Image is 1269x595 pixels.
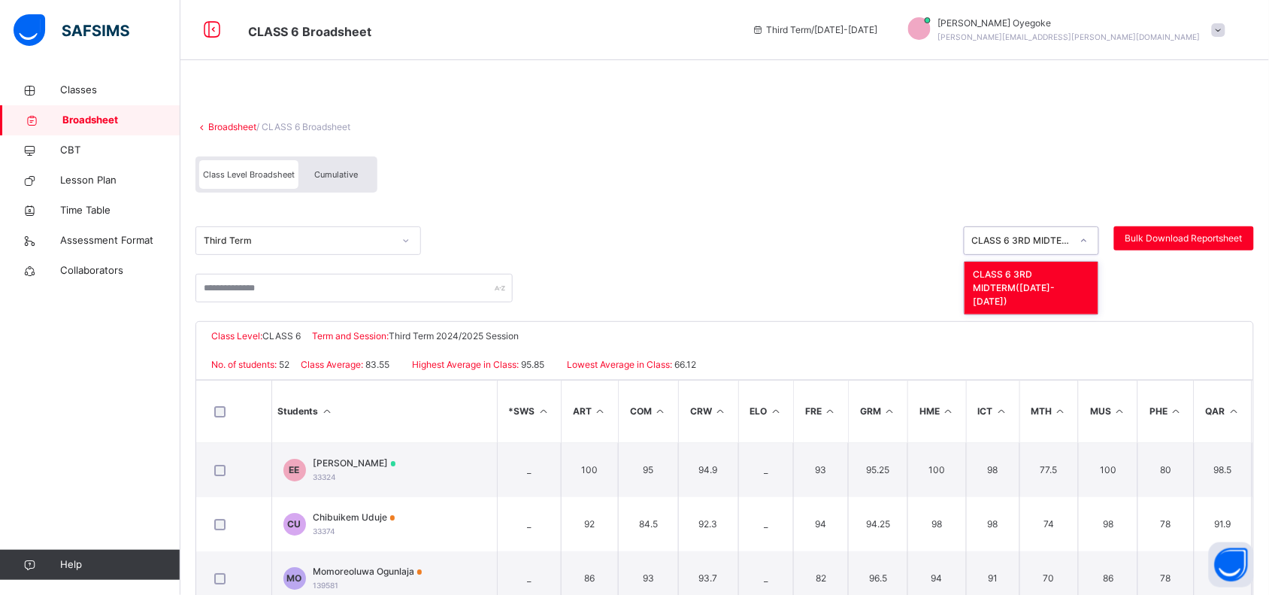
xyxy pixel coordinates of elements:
span: Assessment Format [60,233,180,248]
span: Highest Average in Class: [412,359,519,370]
td: 94.25 [849,497,908,551]
span: / CLASS 6 Broadsheet [256,121,350,132]
span: No. of students: [211,359,277,370]
th: ART [562,381,619,443]
span: Momoreoluwa Ogunlaja [313,565,422,578]
span: Collaborators [60,263,180,278]
span: Lowest Average in Class: [567,359,672,370]
i: Sort in Ascending Order [824,405,837,417]
div: CLASS 6 3RD MIDTERM([DATE]-[DATE]) [965,262,1098,314]
span: CU [288,518,301,531]
span: [PERSON_NAME] Oyegoke [938,17,1201,30]
a: Broadsheet [208,121,256,132]
span: 83.55 [363,359,389,370]
span: Class Arm Broadsheet [248,24,371,39]
span: Third Term 2024/2025 Session [389,330,519,342]
td: _ [497,443,562,498]
td: 91.9 [1194,497,1252,551]
th: GRM [849,381,908,443]
th: FRE [794,381,849,443]
i: Sort in Ascending Order [995,405,1008,417]
span: 95.85 [519,359,544,370]
span: Class Level: [211,330,262,342]
i: Sort in Ascending Order [538,405,550,417]
td: 100 [907,443,966,498]
div: OlusegunOyegoke [893,17,1233,44]
span: Bulk Download Reportsheet [1125,232,1243,245]
span: Cumulative [314,169,358,180]
th: MTH [1019,381,1079,443]
td: 74 [1019,497,1079,551]
span: 33324 [313,472,337,481]
td: 78 [1138,497,1195,551]
span: [PERSON_NAME] [313,457,396,470]
i: Sort in Ascending Order [770,405,783,417]
td: 94 [794,497,849,551]
th: HME [907,381,966,443]
td: 95.25 [849,443,908,498]
i: Sort in Ascending Order [714,405,727,417]
td: 98 [1079,497,1138,551]
th: Students [271,381,497,443]
td: 100 [562,443,619,498]
td: 98.5 [1194,443,1252,498]
td: 93 [794,443,849,498]
td: _ [738,443,794,498]
span: Broadsheet [62,113,180,128]
div: CLASS 6 3RD MIDTERM([DATE]-[DATE]) [972,234,1071,247]
i: Sort in Ascending Order [594,405,607,417]
td: _ [497,497,562,551]
span: [PERSON_NAME][EMAIL_ADDRESS][PERSON_NAME][DOMAIN_NAME] [938,32,1201,41]
td: 80 [1138,443,1195,498]
i: Sort in Ascending Order [1113,405,1126,417]
th: MUS [1079,381,1138,443]
th: COM [619,381,679,443]
span: 66.12 [672,359,696,370]
span: 52 [277,359,289,370]
span: Help [60,557,180,572]
span: CBT [60,143,180,158]
td: 98 [966,497,1019,551]
span: Lesson Plan [60,173,180,188]
i: Sort Ascending [321,405,334,417]
img: safsims [14,14,129,46]
span: Classes [60,83,180,98]
i: Sort in Ascending Order [1170,405,1183,417]
button: Open asap [1209,542,1254,587]
th: ELO [738,381,794,443]
span: Chibuikem Uduje [313,511,395,524]
td: 95 [619,443,679,498]
td: _ [738,497,794,551]
span: Class Average: [301,359,363,370]
td: 98 [907,497,966,551]
td: 92 [562,497,619,551]
div: Third Term [204,234,393,247]
th: PHE [1138,381,1195,443]
span: 33374 [313,527,336,536]
td: 84.5 [619,497,679,551]
span: Class Level Broadsheet [203,169,295,180]
td: 92.3 [678,497,738,551]
span: Term and Session: [312,330,389,342]
i: Sort in Ascending Order [1055,405,1068,417]
th: ICT [966,381,1019,443]
i: Sort in Ascending Order [883,405,896,417]
span: MO [287,572,302,585]
span: 139581 [313,581,339,590]
th: CRW [678,381,738,443]
td: 100 [1079,443,1138,498]
i: Sort in Ascending Order [654,405,667,417]
span: session/term information [752,23,878,37]
span: EE [289,463,300,477]
span: Time Table [60,203,180,218]
i: Sort in Ascending Order [942,405,955,417]
i: Sort in Ascending Order [1228,405,1240,417]
th: QAR [1194,381,1252,443]
td: 94.9 [678,443,738,498]
span: CLASS 6 [262,330,301,342]
td: 98 [966,443,1019,498]
td: 77.5 [1019,443,1079,498]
